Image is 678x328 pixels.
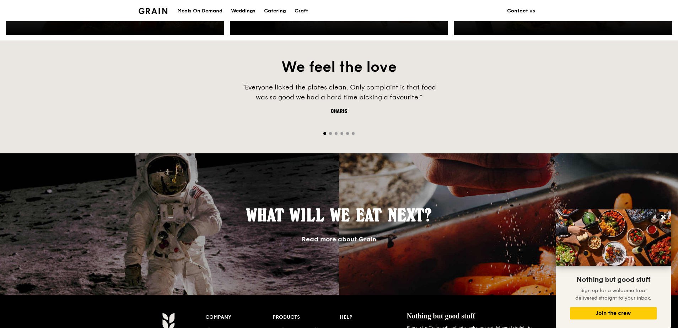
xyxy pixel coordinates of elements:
[323,132,326,135] span: Go to slide 1
[556,209,671,266] img: DSC07876-Edit02-Large.jpeg
[139,8,167,14] img: Grain
[340,312,407,322] div: Help
[205,312,273,322] div: Company
[575,288,651,301] span: Sign up for a welcome treat delivered straight to your inbox.
[352,132,355,135] span: Go to slide 6
[576,275,650,284] span: Nothing but good stuff
[340,132,343,135] span: Go to slide 4
[264,0,286,22] div: Catering
[335,132,338,135] span: Go to slide 3
[295,0,308,22] div: Craft
[329,132,332,135] span: Go to slide 2
[232,82,446,102] div: "Everyone licked the plates clean. Only complaint is that food was so good we had a hard time pic...
[407,312,475,320] span: Nothing but good stuff
[273,312,340,322] div: Products
[246,205,432,225] span: What will we eat next?
[232,108,446,115] div: Charis
[290,0,312,22] a: Craft
[231,0,255,22] div: Weddings
[177,0,222,22] div: Meals On Demand
[302,235,376,243] a: Read more about Grain
[260,0,290,22] a: Catering
[658,211,669,223] button: Close
[503,0,539,22] a: Contact us
[346,132,349,135] span: Go to slide 5
[227,0,260,22] a: Weddings
[570,307,657,319] button: Join the crew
